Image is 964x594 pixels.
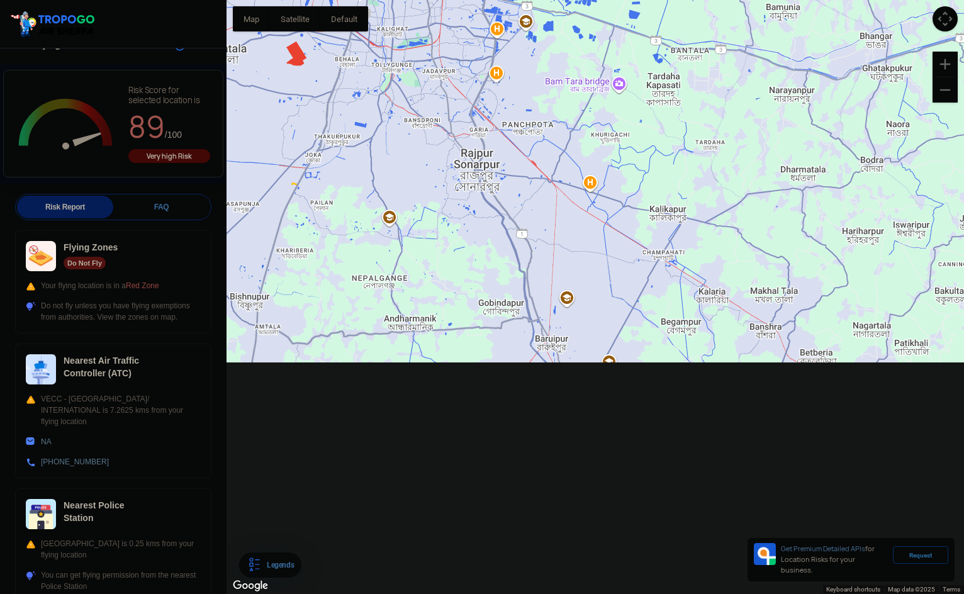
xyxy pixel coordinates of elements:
[128,86,210,106] div: Risk Score for selected location is
[128,149,210,163] div: Very high Risk
[26,569,201,592] div: You can get flying permission from the nearest Police Station
[933,77,958,103] button: Zoom out
[26,538,201,561] div: [GEOGRAPHIC_DATA] is 0.25 kms from your flying location
[9,9,99,38] img: ic_tgdronemaps.svg
[888,586,935,593] span: Map data ©2025
[64,242,118,252] span: Flying Zones
[233,6,270,31] button: Show street map
[893,546,948,564] div: Request
[933,6,958,31] button: Map camera controls
[126,281,159,290] span: Red Zone
[41,457,109,466] a: [PHONE_NUMBER]
[781,544,865,553] span: Get Premium Detailed APIs
[26,300,201,323] div: Do not fly unless you have flying exemptions from authorities. View the zones on map.
[26,280,201,291] div: Your flying location is in a
[230,578,271,594] a: Open this area in Google Maps (opens a new window)
[754,543,776,565] img: Premium APIs
[26,499,56,529] img: ic_police_station.svg
[943,586,960,593] a: Terms
[26,354,56,384] img: ic_atc.svg
[128,107,165,147] span: 89
[262,558,294,573] div: Legends
[64,500,125,523] span: Nearest Police Station
[933,52,958,77] button: Zoom in
[776,543,893,576] div: for Location Risks for your business.
[26,241,56,271] img: ic_nofly.svg
[165,130,182,140] span: /100
[64,356,139,378] span: Nearest Air Traffic Controller (ATC)
[41,437,52,446] a: NA
[17,196,113,218] div: Risk Report
[826,585,880,594] button: Keyboard shortcuts
[230,578,271,594] img: Google
[247,558,262,573] img: Legends
[13,86,118,164] g: Chart
[26,393,201,427] div: VECC - [GEOGRAPHIC_DATA]/ INTERNATIONAL is 7.2625 kms from your flying location
[113,196,210,218] div: FAQ
[64,257,106,269] div: Do Not Fly
[270,6,320,31] button: Show satellite imagery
